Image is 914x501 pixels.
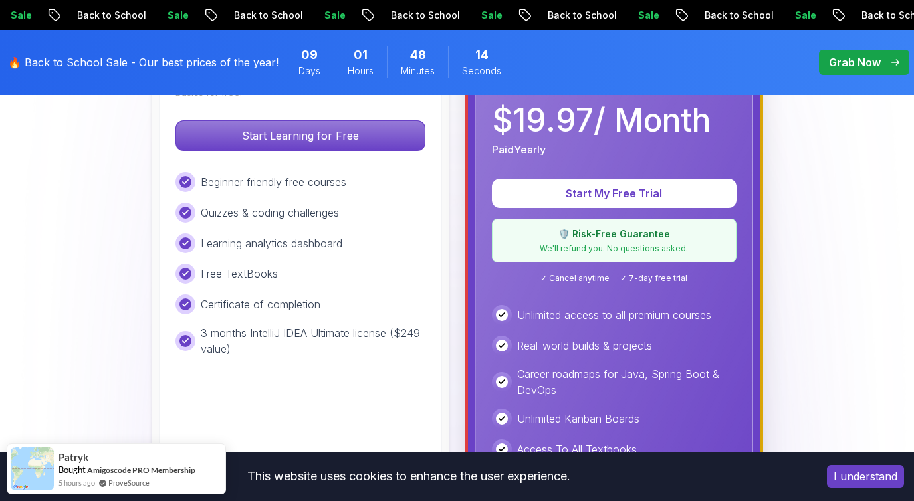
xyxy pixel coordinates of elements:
[540,273,610,284] span: ✓ Cancel anytime
[358,9,449,22] p: Back to School
[508,185,721,201] p: Start My Free Trial
[492,187,737,200] a: Start My Free Trial
[10,462,807,491] div: This website uses cookies to enhance the user experience.
[348,64,374,78] span: Hours
[492,104,711,136] p: $ 19.97 / Month
[11,447,54,490] img: provesource social proof notification image
[517,338,652,353] p: Real-world builds & projects
[354,46,368,64] span: 1 Hours
[672,9,762,22] p: Back to School
[58,464,86,475] span: Bought
[517,411,639,427] p: Unlimited Kanban Boards
[201,174,346,190] p: Beginner friendly free courses
[175,120,425,151] button: Start Learning for Free
[462,64,501,78] span: Seconds
[475,46,489,64] span: 14 Seconds
[8,54,279,70] p: 🔥 Back to School Sale - Our best prices of the year!
[492,142,546,157] p: Paid Yearly
[517,441,637,457] p: Access To All Textbooks
[58,452,88,463] span: Patryk
[201,296,320,312] p: Certificate of completion
[449,9,491,22] p: Sale
[292,9,334,22] p: Sale
[175,129,425,142] a: Start Learning for Free
[762,9,805,22] p: Sale
[201,266,278,282] p: Free TextBooks
[606,9,648,22] p: Sale
[201,9,292,22] p: Back to School
[87,465,195,475] a: Amigoscode PRO Membership
[176,121,425,150] p: Start Learning for Free
[492,179,737,208] button: Start My Free Trial
[517,307,711,323] p: Unlimited access to all premium courses
[135,9,177,22] p: Sale
[501,227,728,241] p: 🛡️ Risk-Free Guarantee
[201,235,342,251] p: Learning analytics dashboard
[410,46,426,64] span: 48 Minutes
[108,477,150,488] a: ProveSource
[58,477,95,488] span: 5 hours ago
[517,366,737,398] p: Career roadmaps for Java, Spring Boot & DevOps
[201,325,425,357] p: 3 months IntelliJ IDEA Ultimate license ($249 value)
[298,64,320,78] span: Days
[829,54,881,70] p: Grab Now
[301,46,318,64] span: 9 Days
[620,273,687,284] span: ✓ 7-day free trial
[501,243,728,254] p: We'll refund you. No questions asked.
[201,205,339,221] p: Quizzes & coding challenges
[827,465,904,488] button: Accept cookies
[515,9,606,22] p: Back to School
[45,9,135,22] p: Back to School
[401,64,435,78] span: Minutes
